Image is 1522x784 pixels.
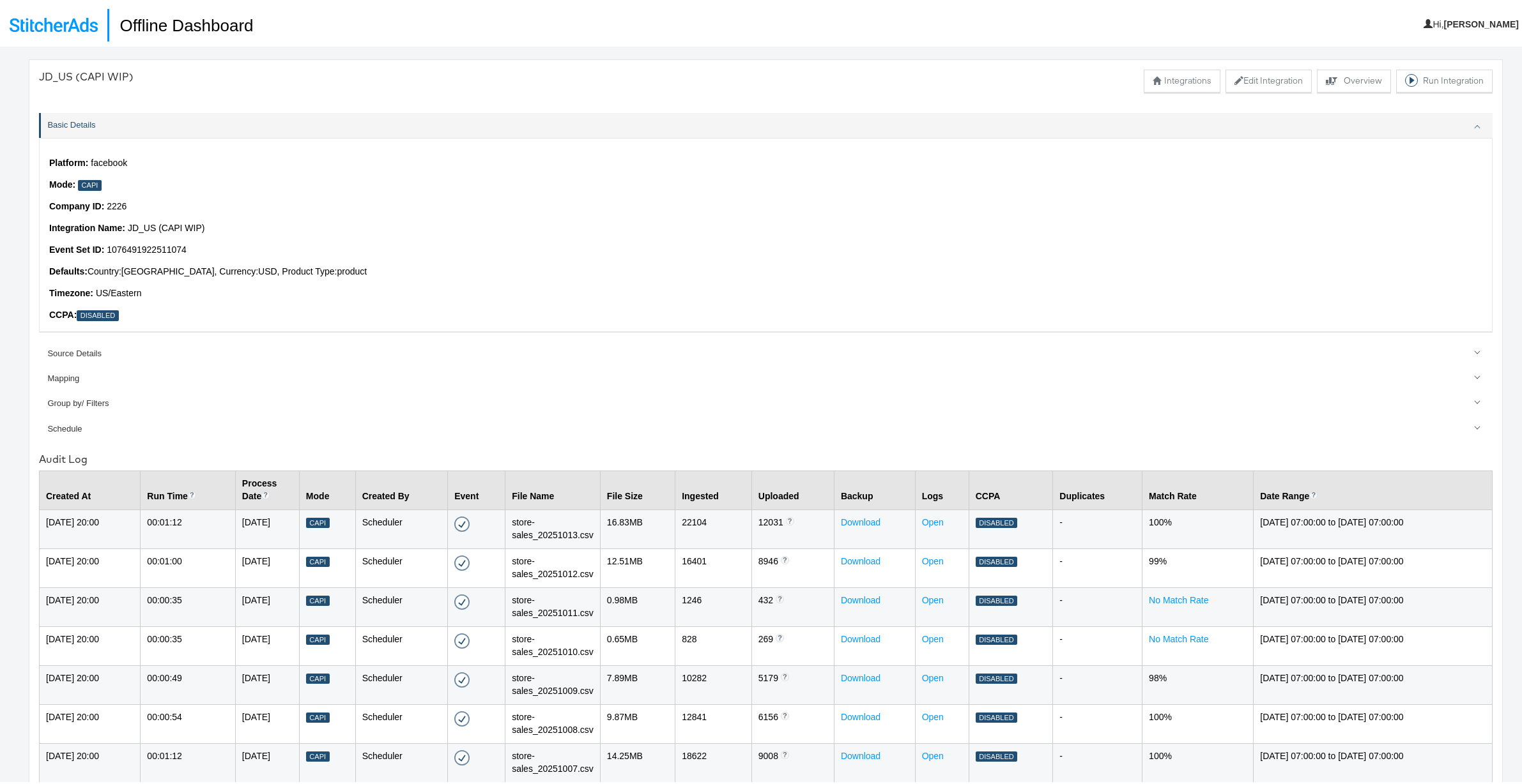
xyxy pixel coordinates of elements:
[49,285,93,296] strong: Timezone:
[751,702,834,741] td: 6156
[1142,702,1254,741] td: 100%
[235,468,299,507] th: Process Date
[355,663,448,702] td: Scheduler
[922,709,944,720] a: Open
[675,663,752,702] td: 10282
[49,307,77,317] strong: CCPA:
[600,546,675,585] td: 12.51 MB
[355,546,448,585] td: Scheduler
[448,468,505,507] th: Event
[969,468,1053,507] th: CCPA
[841,631,880,642] a: Download
[141,624,236,663] td: 00:00:35
[1396,67,1493,90] button: Run Integration
[841,554,880,564] a: Download
[141,585,236,624] td: 00:00:35
[841,748,880,758] a: Download
[841,670,880,681] a: Download
[355,624,448,663] td: Scheduler
[306,710,330,721] div: Capi
[600,585,675,624] td: 0.98 MB
[235,546,299,585] td: [DATE]
[1144,67,1220,90] button: Integrations
[505,507,601,546] td: store-sales_20251013.csv
[49,198,1482,211] p: 2226
[47,117,1486,129] div: Basic Details
[1053,741,1142,780] td: -
[39,449,1493,464] div: Audit Log
[77,308,118,319] div: Disabled
[751,585,834,624] td: 432
[1142,507,1254,546] td: 100%
[49,242,104,252] strong: Event Set ID :
[1053,468,1142,507] th: Duplicates
[141,741,236,780] td: 00:01:12
[235,741,299,780] td: [DATE]
[39,364,1493,389] a: Mapping
[40,546,141,585] td: [DATE] 20:00
[40,507,141,546] td: [DATE] 20:00
[1053,702,1142,741] td: -
[49,220,1482,232] p: JD_US (CAPI WIP)
[976,632,1017,643] div: Disabled
[40,468,141,507] th: Created At
[505,702,601,741] td: store-sales_20251008.csv
[841,515,880,525] a: Download
[141,507,236,546] td: 00:01:12
[1254,468,1493,507] th: Date Range
[1254,507,1493,546] td: [DATE] 07:00:00 to [DATE] 07:00:00
[235,702,299,741] td: [DATE]
[39,135,1493,329] div: Basic Details
[306,749,330,760] div: Capi
[675,741,752,780] td: 18622
[1053,507,1142,546] td: -
[141,702,236,741] td: 00:00:54
[751,741,834,780] td: 9008
[40,624,141,663] td: [DATE] 20:00
[675,702,752,741] td: 12841
[47,395,1486,407] div: Group by/ Filters
[675,624,752,663] td: 828
[1254,663,1493,702] td: [DATE] 07:00:00 to [DATE] 07:00:00
[1254,702,1493,741] td: [DATE] 07:00:00 to [DATE] 07:00:00
[1142,546,1254,585] td: 99%
[922,631,944,642] a: Open
[976,671,1017,682] div: Disabled
[10,15,98,29] img: StitcherAds
[306,554,330,565] div: Capi
[922,515,944,525] a: Open
[1226,67,1312,90] button: Edit Integration
[1254,741,1493,780] td: [DATE] 07:00:00 to [DATE] 07:00:00
[235,507,299,546] td: [DATE]
[306,671,330,682] div: Capi
[922,592,944,603] a: Open
[355,507,448,546] td: Scheduler
[600,702,675,741] td: 9.87 MB
[600,624,675,663] td: 0.65 MB
[47,345,1486,358] div: Source Details
[1149,631,1208,642] a: No Match Rate
[751,468,834,507] th: Uploaded
[49,263,1482,276] p: Country: [GEOGRAPHIC_DATA] , Currency: USD , Product Type: product
[922,554,944,564] a: Open
[235,585,299,624] td: [DATE]
[1317,67,1391,90] button: Overview
[1444,17,1519,27] b: [PERSON_NAME]
[355,585,448,624] td: Scheduler
[751,624,834,663] td: 269
[40,585,141,624] td: [DATE] 20:00
[976,554,1017,565] div: Disabled
[355,468,448,507] th: Created By
[49,264,88,274] strong: Defaults:
[39,414,1493,439] a: Schedule
[39,389,1493,414] a: Group by/ Filters
[841,709,880,720] a: Download
[922,670,944,681] a: Open
[235,624,299,663] td: [DATE]
[40,663,141,702] td: [DATE] 20:00
[40,702,141,741] td: [DATE] 20:00
[675,585,752,624] td: 1246
[49,155,1482,167] p: facebook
